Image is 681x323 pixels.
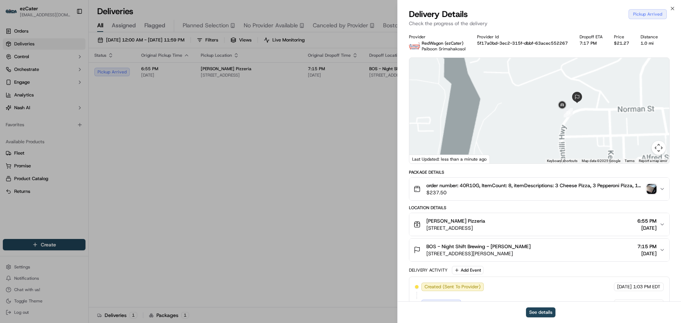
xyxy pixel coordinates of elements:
span: $237.50 [426,189,644,196]
input: Got a question? Start typing here... [18,46,128,53]
span: Delivery Details [409,9,468,20]
div: Last Updated: less than a minute ago [409,155,490,163]
span: 1:03 PM EDT [633,284,660,290]
img: time_to_eat_nevada_logo [409,40,420,52]
span: order number: 40R10G, ItemCount: 8, itemDescriptions: 3 Cheese Pizza, 3 Pepperoni Pizza, 1 Vodka ... [426,182,644,189]
span: 6:55 PM [637,217,657,224]
span: API Documentation [67,103,114,110]
div: Location Details [409,205,670,211]
p: Check the progress of the delivery [409,20,670,27]
span: BOS - Night Shift Brewing - [PERSON_NAME] [426,243,531,250]
span: Pylon [71,120,86,126]
a: Open this area in Google Maps (opens a new window) [411,154,434,163]
button: 5f17a0bd-3ec2-315f-dbbf-63acec552267 [477,40,568,46]
button: Add Event [452,266,483,274]
button: Map camera controls [652,141,666,155]
div: 📗 [7,104,13,109]
span: 7:15 PM [637,243,657,250]
div: 25 [564,108,573,117]
p: RedWagon (ezCater) [422,40,466,46]
span: Created (Sent To Provider) [425,284,481,290]
div: Start new chat [24,68,116,75]
button: BOS - Night Shift Brewing - [PERSON_NAME][STREET_ADDRESS][PERSON_NAME]7:15 PM[DATE] [409,239,669,261]
div: Package Details [409,169,670,175]
p: Welcome 👋 [7,28,129,40]
a: 📗Knowledge Base [4,100,57,113]
div: Price [614,34,629,40]
img: Google [411,154,434,163]
button: order number: 40R10G, ItemCount: 8, itemDescriptions: 3 Cheese Pizza, 3 Pepperoni Pizza, 1 Vodka ... [409,178,669,200]
div: 1.0 mi [641,40,658,46]
img: photo_proof_of_pickup image [647,184,657,194]
div: $21.27 [614,40,629,46]
div: Distance [641,34,658,40]
div: 7:17 PM [580,40,603,46]
div: Provider Id [477,34,568,40]
button: Start new chat [121,70,129,78]
a: Report a map error [639,159,667,163]
span: [DATE] [637,224,657,232]
span: [PERSON_NAME] Pizzeria [426,217,485,224]
div: We're available if you need us! [24,75,90,80]
div: Dropoff ETA [580,34,603,40]
span: [DATE] [617,284,632,290]
div: Provider [409,34,466,40]
div: 💻 [60,104,66,109]
span: [DATE] [617,301,632,307]
button: [PERSON_NAME] Pizzeria[STREET_ADDRESS]6:55 PM[DATE] [409,213,669,236]
img: Nash [7,7,21,21]
a: Powered byPylon [50,120,86,126]
span: Paiboon Srimahakosol [422,46,466,52]
span: 1:04 PM EDT [633,301,660,307]
a: 💻API Documentation [57,100,117,113]
button: Keyboard shortcuts [547,158,577,163]
span: [DATE] [637,250,657,257]
span: Map data ©2025 Google [582,159,620,163]
span: [STREET_ADDRESS][PERSON_NAME] [426,250,531,257]
div: Delivery Activity [409,267,448,273]
span: [STREET_ADDRESS] [426,224,485,232]
a: Terms (opens in new tab) [625,159,635,163]
span: Assigned Driver [425,301,458,307]
img: 1736555255976-a54dd68f-1ca7-489b-9aae-adbdc363a1c4 [7,68,20,80]
button: See details [526,307,555,317]
span: Knowledge Base [14,103,54,110]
